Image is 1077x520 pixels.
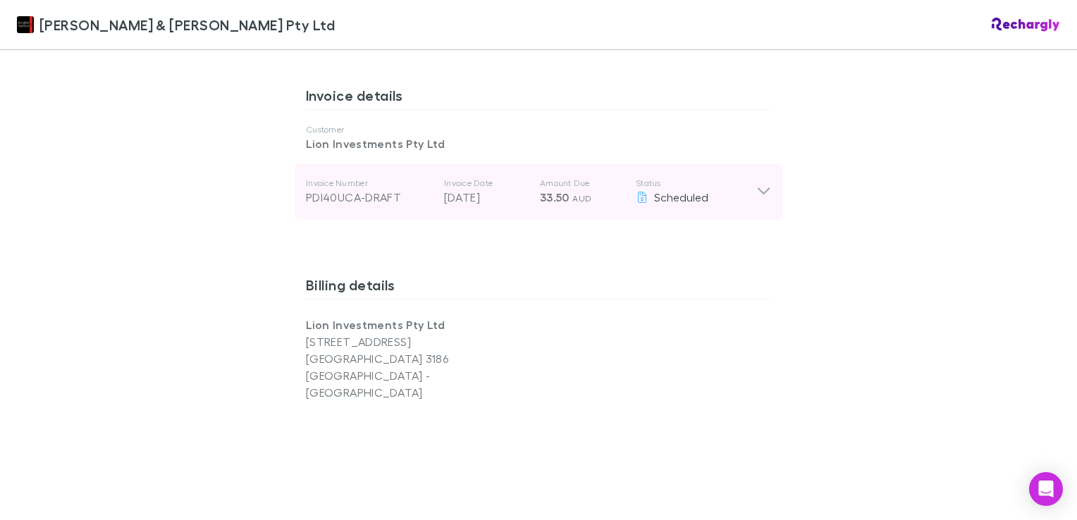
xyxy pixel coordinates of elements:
p: Status [636,178,756,189]
div: PDI40UCA-DRAFT [306,189,433,206]
p: Invoice Number [306,178,433,189]
p: Amount Due [540,178,624,189]
img: Douglas & Harrison Pty Ltd's Logo [17,16,34,33]
p: Customer [306,124,771,135]
div: Open Intercom Messenger [1029,472,1063,506]
div: Invoice NumberPDI40UCA-DRAFTInvoice Date[DATE]Amount Due33.50 AUDStatusScheduled [295,163,782,220]
p: [DATE] [444,189,529,206]
p: [STREET_ADDRESS] [306,333,538,350]
span: [PERSON_NAME] & [PERSON_NAME] Pty Ltd [39,14,335,35]
h3: Invoice details [306,87,771,109]
span: Scheduled [654,190,708,204]
h3: Billing details [306,276,771,299]
span: AUD [572,193,591,204]
p: Lion Investments Pty Ltd [306,135,771,152]
p: [GEOGRAPHIC_DATA] - [GEOGRAPHIC_DATA] [306,367,538,401]
img: Rechargly Logo [992,18,1060,32]
p: Lion Investments Pty Ltd [306,316,538,333]
span: 33.50 [540,190,570,204]
p: [GEOGRAPHIC_DATA] 3186 [306,350,538,367]
p: Invoice Date [444,178,529,189]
